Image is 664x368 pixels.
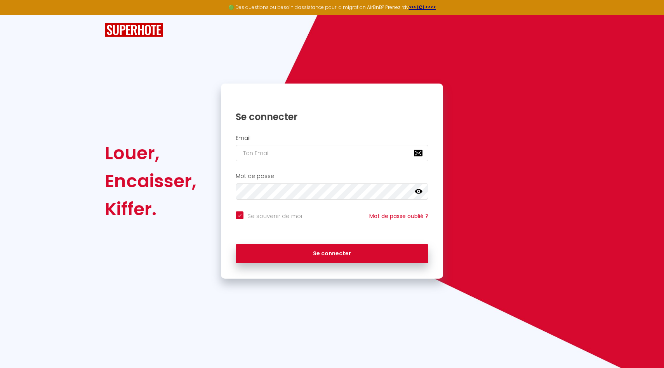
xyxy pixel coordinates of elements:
input: Ton Email [236,145,428,161]
h1: Se connecter [236,111,428,123]
a: >>> ICI <<<< [409,4,436,10]
div: Louer, [105,139,196,167]
a: Mot de passe oublié ? [369,212,428,220]
div: Encaisser, [105,167,196,195]
h2: Email [236,135,428,141]
div: Kiffer. [105,195,196,223]
button: Se connecter [236,244,428,263]
h2: Mot de passe [236,173,428,180]
img: SuperHote logo [105,23,163,37]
